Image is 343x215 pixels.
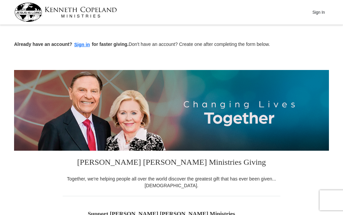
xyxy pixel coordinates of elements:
[14,3,117,22] img: kcm-header-logo.svg
[14,41,329,49] p: Don't have an account? Create one after completing the form below.
[72,41,92,49] button: Sign in
[63,151,280,175] h3: [PERSON_NAME] [PERSON_NAME] Ministries Giving
[63,175,280,189] div: Together, we're helping people all over the world discover the greatest gift that has ever been g...
[14,42,129,47] strong: Already have an account? for faster giving.
[308,7,329,17] button: Sign In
